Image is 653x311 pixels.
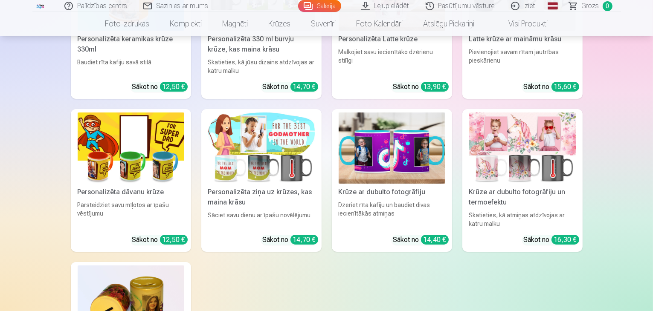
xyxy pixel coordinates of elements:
div: 15,60 € [551,82,579,92]
div: Sākot no [263,82,318,92]
a: Komplekti [160,12,212,36]
img: /fa1 [36,3,45,9]
div: 14,40 € [421,235,449,245]
span: Grozs [582,1,599,11]
div: Sākot no [132,235,188,245]
div: Sākot no [393,235,449,245]
div: Latte krūze ar maināmu krāsu [466,34,579,44]
a: Foto izdrukas [95,12,160,36]
a: Krūzes [258,12,301,36]
div: Krūze ar dubulto fotogrāfiju un termoefektu [466,187,579,207]
div: Malkojiet savu iecienītāko dzērienu stilīgi [335,48,449,75]
div: Personalizēta dāvanu krūze [74,187,188,197]
div: Sākot no [132,82,188,92]
div: Personalizēta 330 ml burvju krūze, kas maina krāsu [205,34,318,55]
div: 16,30 € [551,235,579,245]
div: Personalizēta Latte krūze [335,34,449,44]
div: Sāciet savu dienu ar īpašu novēlējumu [205,211,318,228]
a: Foto kalendāri [346,12,413,36]
a: Personalizēta ziņa uz krūzes, kas maina krāsuPersonalizēta ziņa uz krūzes, kas maina krāsuSāciet ... [201,109,322,252]
div: 14,70 € [290,82,318,92]
div: Sākot no [263,235,318,245]
img: Personalizēta dāvanu krūze [78,112,184,184]
a: Krūze ar dubulto fotogrāfiju un termoefektuKrūze ar dubulto fotogrāfiju un termoefektuSkatieties,... [462,109,583,252]
div: Sākot no [393,82,449,92]
div: Personalizēta ziņa uz krūzes, kas maina krāsu [205,187,318,207]
div: Sākot no [524,235,579,245]
div: Personalizēta keramikas krūze 330ml [74,34,188,55]
a: Suvenīri [301,12,346,36]
div: 14,70 € [290,235,318,245]
div: 13,90 € [421,82,449,92]
span: 0 [603,1,612,11]
div: Skatieties, kā jūsu dizains atdzīvojas ar katru malku [205,58,318,75]
a: Atslēgu piekariņi [413,12,485,36]
div: Pārsteidziet savu mīļotos ar īpašu vēstījumu [74,201,188,228]
img: Krūze ar dubulto fotogrāfiju [339,112,445,184]
div: Sākot no [524,82,579,92]
a: Magnēti [212,12,258,36]
div: Baudiet rīta kafiju savā stilā [74,58,188,75]
div: 12,50 € [160,235,188,245]
div: Pievienojiet savam rītam jautrības pieskārienu [466,48,579,75]
div: 12,50 € [160,82,188,92]
div: Skatieties, kā atmiņas atdzīvojas ar katru malku [466,211,579,228]
a: Visi produkti [485,12,558,36]
div: Krūze ar dubulto fotogrāfiju [335,187,449,197]
a: Personalizēta dāvanu krūzePersonalizēta dāvanu krūzePārsteidziet savu mīļotos ar īpašu vēstījumuS... [71,109,191,252]
img: Personalizēta ziņa uz krūzes, kas maina krāsu [208,112,315,184]
img: Krūze ar dubulto fotogrāfiju un termoefektu [469,112,576,184]
a: Krūze ar dubulto fotogrāfijuKrūze ar dubulto fotogrāfijuDzeriet rīta kafiju un baudiet divas ieci... [332,109,452,252]
div: Dzeriet rīta kafiju un baudiet divas iecienītākās atmiņas [335,201,449,228]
